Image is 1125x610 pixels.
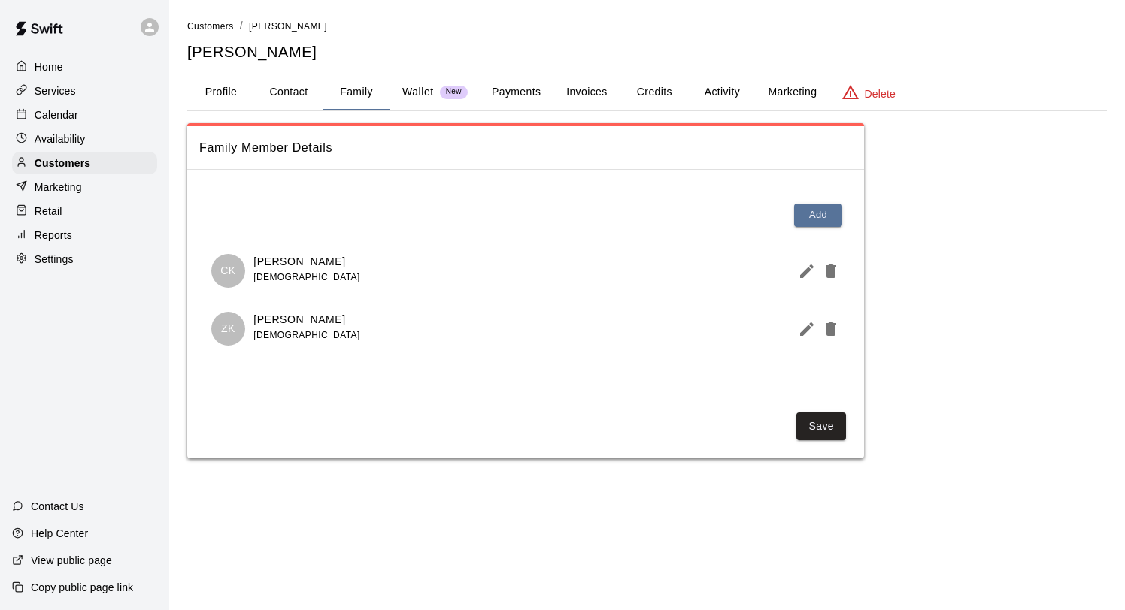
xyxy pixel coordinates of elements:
[187,74,255,110] button: Profile
[620,74,688,110] button: Credits
[12,200,157,222] a: Retail
[35,204,62,219] p: Retail
[480,74,553,110] button: Payments
[220,263,236,279] p: CK
[792,314,816,344] button: Edit Member
[187,74,1107,110] div: basic tabs example
[253,330,359,340] span: [DEMOGRAPHIC_DATA]
[12,56,157,78] a: Home
[792,256,816,286] button: Edit Member
[199,138,852,158] span: Family Member Details
[816,256,840,286] button: Delete
[35,83,76,98] p: Services
[31,580,133,595] p: Copy public page link
[221,321,235,337] p: ZK
[816,314,840,344] button: Delete
[440,87,468,97] span: New
[240,18,243,34] li: /
[249,21,327,32] span: [PERSON_NAME]
[187,21,234,32] span: Customers
[12,128,157,150] a: Availability
[187,42,1107,62] h5: [PERSON_NAME]
[211,254,245,288] div: Chase King
[12,104,157,126] a: Calendar
[35,252,74,267] p: Settings
[756,74,829,110] button: Marketing
[31,499,84,514] p: Contact Us
[35,228,72,243] p: Reports
[35,156,90,171] p: Customers
[796,412,846,440] button: Save
[12,224,157,246] a: Reports
[402,84,434,100] p: Wallet
[211,312,245,346] div: Zach King
[12,80,157,102] a: Services
[323,74,390,110] button: Family
[253,312,359,328] p: [PERSON_NAME]
[255,74,323,110] button: Contact
[553,74,620,110] button: Invoices
[35,180,82,195] p: Marketing
[688,74,756,110] button: Activity
[35,107,78,122] p: Calendar
[187,20,234,32] a: Customers
[31,526,88,541] p: Help Center
[35,131,86,146] p: Availability
[794,204,842,227] button: Add
[31,553,112,568] p: View public page
[35,59,63,74] p: Home
[865,86,896,101] p: Delete
[12,152,157,174] a: Customers
[253,272,359,282] span: [DEMOGRAPHIC_DATA]
[12,176,157,198] a: Marketing
[12,248,157,270] a: Settings
[253,254,359,270] p: [PERSON_NAME]
[187,18,1107,35] nav: breadcrumb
